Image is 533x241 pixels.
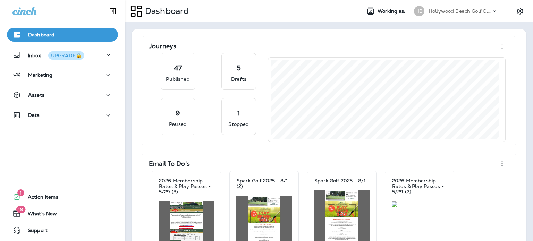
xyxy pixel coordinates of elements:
[28,51,84,59] p: Inbox
[103,4,122,18] button: Collapse Sidebar
[7,48,118,62] button: InboxUPGRADE🔒
[21,211,57,219] span: What's New
[159,178,214,195] p: 2026 Membership Rates & Play Passes - 5/29 (3)
[48,51,84,60] button: UPGRADE🔒
[28,92,44,98] p: Assets
[392,201,447,207] img: 3f687015-57c3-457c-b6a1-ead498a1ef21.jpg
[169,121,187,128] p: Paused
[7,88,118,102] button: Assets
[7,207,118,221] button: 19What's New
[7,28,118,42] button: Dashboard
[7,190,118,204] button: 1Action Items
[28,72,52,78] p: Marketing
[176,110,180,117] p: 9
[237,178,291,189] p: Spark Golf 2025 - 8/1 (2)
[17,189,24,196] span: 1
[142,6,189,16] p: Dashboard
[429,8,491,14] p: Hollywood Beach Golf Club
[231,76,246,83] p: Drafts
[21,227,48,236] span: Support
[7,108,118,122] button: Data
[21,194,58,203] span: Action Items
[237,110,240,117] p: 1
[392,178,447,195] p: 2026 Membership Rates & Play Passes - 5/29 (2)
[149,43,176,50] p: Journeys
[28,112,40,118] p: Data
[237,64,241,71] p: 5
[514,5,526,17] button: Settings
[414,6,424,16] div: HB
[149,160,190,167] p: Email To Do's
[314,178,366,183] p: Spark Golf 2025 - 8/1
[28,32,54,37] p: Dashboard
[378,8,407,14] span: Working as:
[51,53,82,58] div: UPGRADE🔒
[7,68,118,82] button: Marketing
[166,76,189,83] p: Published
[228,121,249,128] p: Stopped
[174,64,182,71] p: 47
[16,206,25,213] span: 19
[7,223,118,237] button: Support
